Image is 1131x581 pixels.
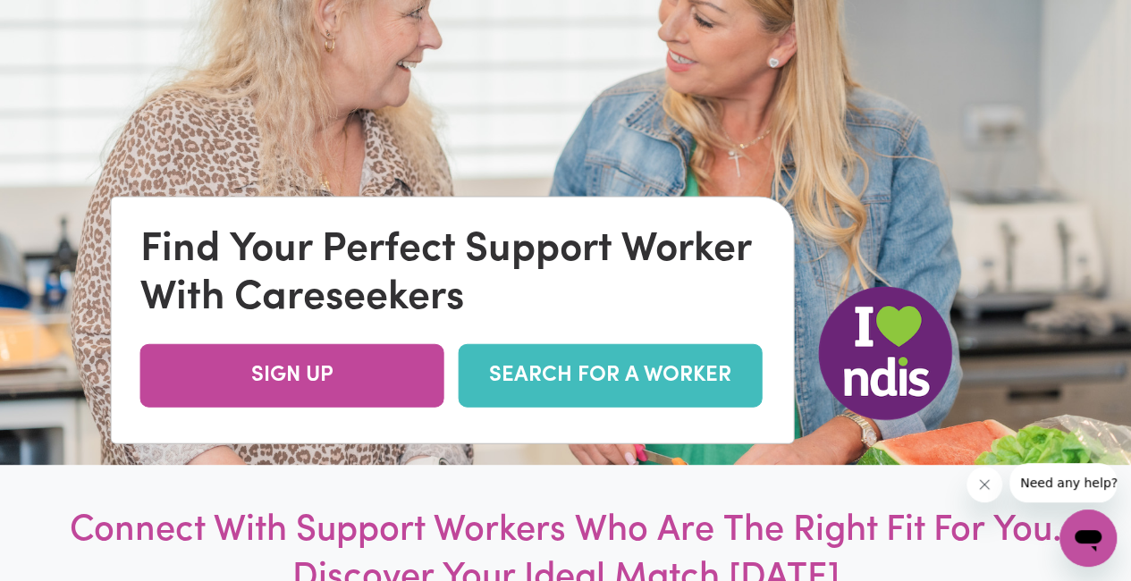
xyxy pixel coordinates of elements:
[11,13,108,27] span: Need any help?
[140,225,765,322] div: Find Your Perfect Support Worker With Careseekers
[1059,509,1117,567] iframe: Button to launch messaging window
[966,467,1002,502] iframe: Close message
[459,343,763,407] a: SEARCH FOR A WORKER
[1009,463,1117,502] iframe: Message from company
[140,343,444,407] a: SIGN UP
[818,286,952,420] img: NDIS Logo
